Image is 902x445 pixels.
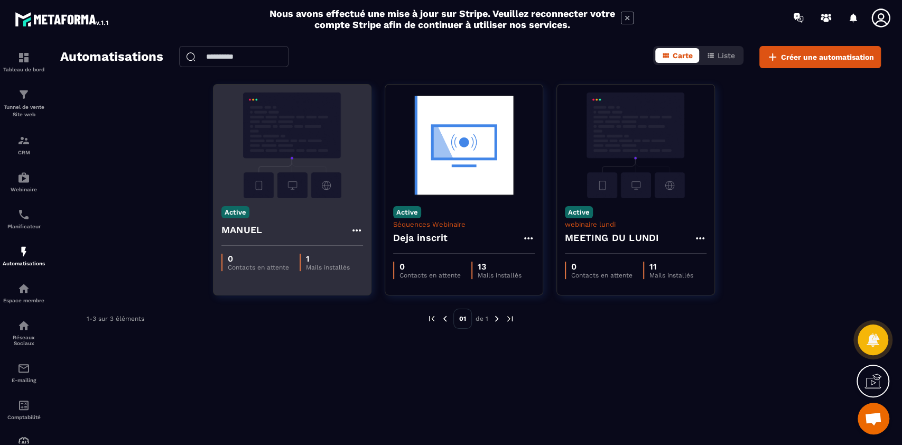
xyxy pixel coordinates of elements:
[393,230,448,245] h4: Deja inscrit
[3,43,45,80] a: formationformationTableau de bord
[759,46,881,68] button: Créer une automatisation
[17,88,30,101] img: formation
[269,8,616,30] h2: Nous avons effectué une mise à jour sur Stripe. Veuillez reconnecter votre compte Stripe afin de ...
[3,150,45,155] p: CRM
[858,403,889,434] div: Ouvrir le chat
[17,134,30,147] img: formation
[228,254,289,264] p: 0
[571,262,633,272] p: 0
[492,314,501,323] img: next
[306,254,350,264] p: 1
[3,377,45,383] p: E-mailing
[3,200,45,237] a: schedulerschedulerPlanificateur
[3,163,45,200] a: automationsautomationsWebinaire
[17,208,30,221] img: scheduler
[478,272,522,279] p: Mails installés
[3,261,45,266] p: Automatisations
[3,237,45,274] a: automationsautomationsAutomatisations
[3,354,45,391] a: emailemailE-mailing
[221,206,249,218] p: Active
[393,220,535,228] p: Séquences Webinaire
[399,272,461,279] p: Contacts en attente
[87,315,144,322] p: 1-3 sur 3 éléments
[3,298,45,303] p: Espace membre
[60,46,163,68] h2: Automatisations
[3,335,45,346] p: Réseaux Sociaux
[565,92,706,198] img: automation-background
[427,314,436,323] img: prev
[3,311,45,354] a: social-networksocial-networkRéseaux Sociaux
[3,187,45,192] p: Webinaire
[17,362,30,375] img: email
[565,206,593,218] p: Active
[17,171,30,184] img: automations
[3,126,45,163] a: formationformationCRM
[3,391,45,428] a: accountantaccountantComptabilité
[565,230,659,245] h4: MEETING DU LUNDI
[17,399,30,412] img: accountant
[649,262,693,272] p: 11
[306,264,350,271] p: Mails installés
[3,414,45,420] p: Comptabilité
[655,48,699,63] button: Carte
[393,92,535,198] img: automation-background
[221,92,363,198] img: automation-background
[476,314,488,323] p: de 1
[565,220,706,228] p: webinaire lundi
[228,264,289,271] p: Contacts en attente
[478,262,522,272] p: 13
[393,206,421,218] p: Active
[399,262,461,272] p: 0
[453,309,472,329] p: 01
[3,224,45,229] p: Planificateur
[3,104,45,118] p: Tunnel de vente Site web
[571,272,633,279] p: Contacts en attente
[3,274,45,311] a: automationsautomationsEspace membre
[17,319,30,332] img: social-network
[3,67,45,72] p: Tableau de bord
[3,80,45,126] a: formationformationTunnel de vente Site web
[505,314,515,323] img: next
[17,51,30,64] img: formation
[221,222,262,237] h4: MANUEL
[15,10,110,29] img: logo
[17,245,30,258] img: automations
[17,282,30,295] img: automations
[700,48,741,63] button: Liste
[649,272,693,279] p: Mails installés
[440,314,450,323] img: prev
[781,52,874,62] span: Créer une automatisation
[673,51,693,60] span: Carte
[718,51,735,60] span: Liste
